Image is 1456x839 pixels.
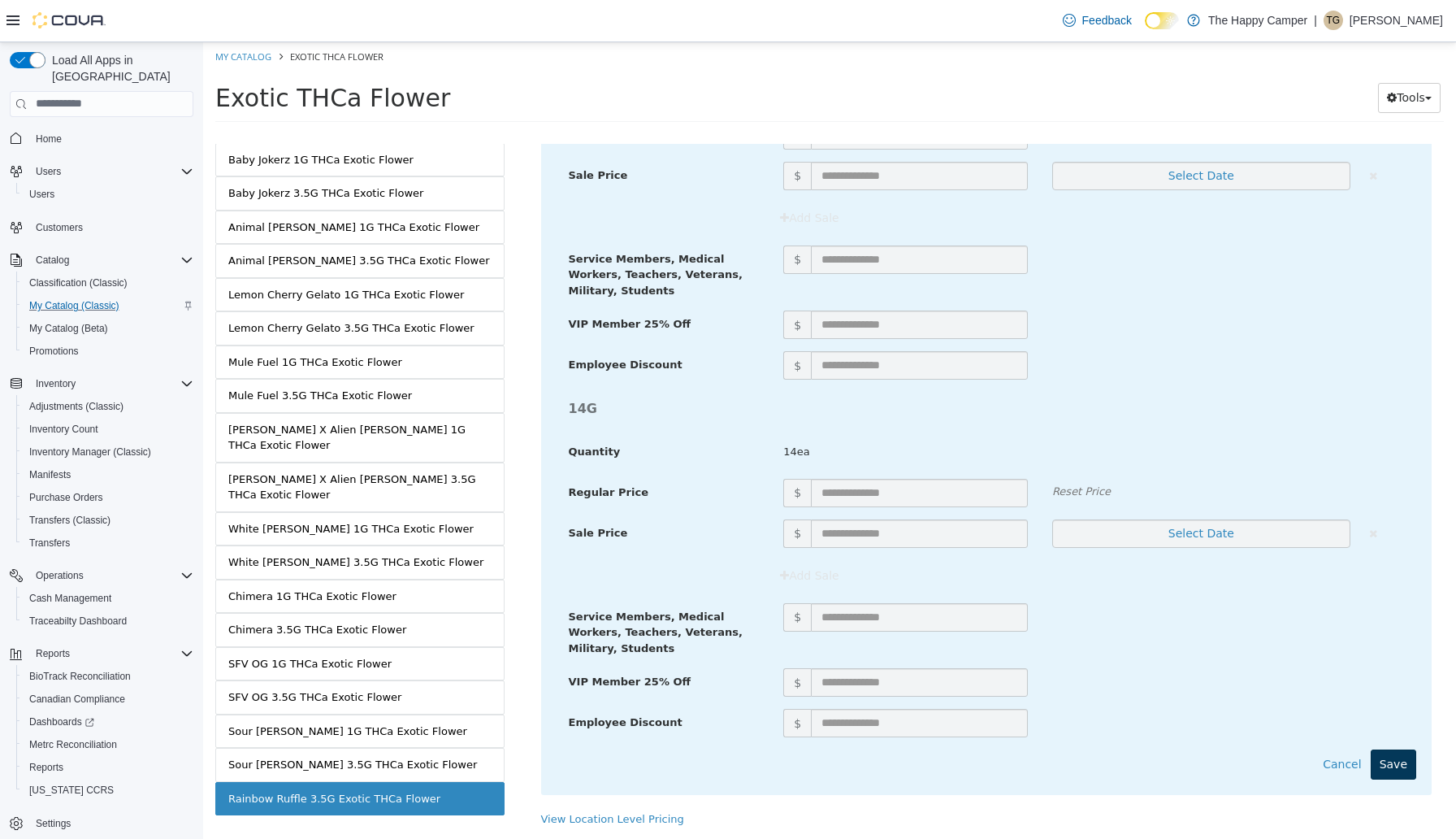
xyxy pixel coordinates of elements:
[23,185,61,204] a: Users
[29,537,70,550] span: Transfers
[353,359,1214,376] h4: 14G
[25,278,271,294] div: Lemon Cherry Gelato 3.5G THCa Exotic Flower
[580,561,608,589] span: $
[366,633,488,646] span: VIP Member 25% Off
[23,341,85,361] a: Promotions
[16,183,200,206] button: Users
[16,272,200,294] button: Classification (Classic)
[23,465,77,485] a: Manifests
[87,8,180,20] span: Exotic THCa Flower
[849,120,1147,148] button: Select Date
[16,340,200,363] button: Promotions
[23,419,193,439] span: Inventory Count
[23,589,118,608] a: Cash Management
[29,423,98,436] span: Inventory Count
[3,160,200,183] button: Users
[3,215,200,239] button: Customers
[16,395,200,418] button: Adjustments (Classic)
[16,665,200,688] button: BioTrack Reconciliation
[29,250,193,270] span: Catalog
[23,611,193,631] span: Traceabilty Dashboard
[23,397,130,416] a: Adjustments (Classic)
[366,403,418,415] span: Quantity
[36,254,69,267] span: Catalog
[25,647,198,663] div: SFV OG 3.5G THCa Exotic Flower
[29,218,89,237] a: Customers
[568,161,645,191] button: Add Sale
[568,519,645,549] button: Add Sale
[568,402,890,418] span: 14ea
[23,667,137,686] a: BioTrack Reconciliation
[29,468,71,481] span: Manifests
[580,309,608,337] span: $
[25,211,286,227] div: Animal [PERSON_NAME] 3.5G THCa Exotic Flower
[1350,11,1443,30] p: [PERSON_NAME]
[23,273,134,293] a: Classification (Classic)
[29,693,125,706] span: Canadian Compliance
[23,341,193,361] span: Promotions
[23,780,120,800] a: [US_STATE] CCRS
[23,689,193,709] span: Canadian Compliance
[23,465,193,485] span: Manifests
[25,681,264,698] div: Sour [PERSON_NAME] 1G THCa Exotic Flower
[1111,707,1167,737] button: Cancel
[25,312,199,328] div: Mule Fuel 1G THCa Exotic Flower
[1145,12,1179,29] input: Dark Mode
[3,249,200,272] button: Catalog
[29,813,193,833] span: Settings
[23,442,193,462] span: Inventory Manager (Classic)
[29,644,193,663] span: Reports
[1168,707,1213,737] button: Save
[23,442,158,462] a: Inventory Manager (Classic)
[23,533,193,553] span: Transfers
[366,674,479,686] span: Employee Discount
[23,296,193,315] span: My Catalog (Classic)
[23,319,193,338] span: My Catalog (Beta)
[36,647,70,660] span: Reports
[23,758,193,777] span: Reports
[1082,12,1132,28] span: Feedback
[1145,29,1146,30] span: Dark Mode
[25,749,237,765] div: Rainbow Ruffle 3.5G Exotic THCa Flower
[366,127,425,139] span: Sale Price
[29,162,67,181] button: Users
[25,479,271,495] div: White [PERSON_NAME] 1G THCa Exotic Flower
[36,377,76,390] span: Inventory
[16,711,200,733] a: Dashboards
[580,268,608,297] span: $
[29,491,103,504] span: Purchase Orders
[16,688,200,711] button: Canadian Compliance
[29,400,123,413] span: Adjustments (Classic)
[25,546,193,563] div: Chimera 1G THCa Exotic Flower
[3,564,200,587] button: Operations
[25,177,276,193] div: Animal [PERSON_NAME] 1G THCa Exotic Flower
[12,41,247,70] span: Exotic THCa Flower
[23,758,70,777] a: Reports
[29,299,119,312] span: My Catalog (Classic)
[16,610,200,633] button: Traceabilty Dashboard
[29,784,114,797] span: [US_STATE] CCRS
[23,185,193,204] span: Users
[25,429,288,461] div: [PERSON_NAME] X Alien [PERSON_NAME] 3.5G THCa Exotic Flower
[29,514,110,527] span: Transfers (Classic)
[16,463,200,486] button: Manifests
[16,486,200,509] button: Purchase Orders
[1327,11,1341,30] span: TG
[23,511,117,530] a: Transfers (Classic)
[16,779,200,802] button: [US_STATE] CCRS
[29,345,79,358] span: Promotions
[25,143,220,159] div: Baby Jokerz 3.5G THCa Exotic Flower
[580,203,608,232] span: $
[580,120,608,148] span: $
[23,780,193,800] span: Washington CCRS
[1175,41,1237,71] button: Tools
[3,372,200,395] button: Inventory
[32,12,106,28] img: Cova
[29,276,128,289] span: Classification (Classic)
[23,296,126,315] a: My Catalog (Classic)
[849,443,908,455] em: Reset Price
[23,735,123,754] a: Metrc Reconciliation
[580,437,608,465] span: $
[36,165,61,178] span: Users
[36,221,83,234] span: Customers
